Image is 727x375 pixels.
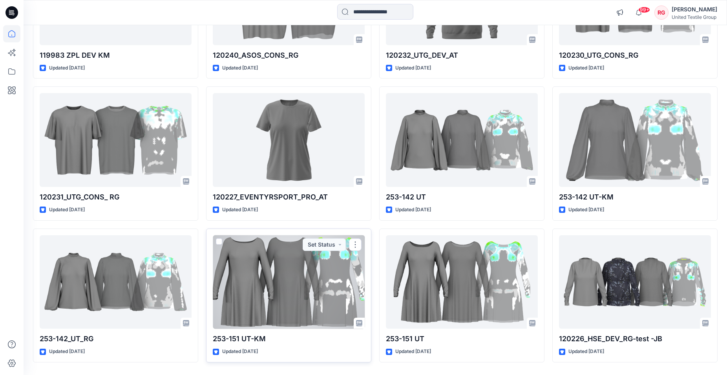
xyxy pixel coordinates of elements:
a: 253-142_UT_RG [40,235,192,329]
p: 120227_EVENTYRSPORT_PRO_AT [213,192,365,203]
p: 120230_UTG_CONS_RG [559,50,711,61]
p: 253-142 UT [386,192,538,203]
p: Updated [DATE] [49,348,85,356]
a: 120231_UTG_CONS_ RG [40,93,192,187]
p: Updated [DATE] [395,64,431,72]
p: Updated [DATE] [568,206,604,214]
p: Updated [DATE] [49,206,85,214]
a: 253-151 UT [386,235,538,329]
p: Updated [DATE] [49,64,85,72]
a: 253-142 UT [386,93,538,187]
p: Updated [DATE] [222,64,258,72]
p: 253-151 UT [386,333,538,344]
p: 120232_UTG_DEV_AT [386,50,538,61]
p: Updated [DATE] [568,64,604,72]
p: 120226_HSE_DEV_RG-test -JB [559,333,711,344]
p: 119983 ZPL DEV KM [40,50,192,61]
div: [PERSON_NAME] [672,5,717,14]
p: 253-142 UT-KM [559,192,711,203]
p: 253-142_UT_RG [40,333,192,344]
p: 120231_UTG_CONS_ RG [40,192,192,203]
a: 253-151 UT-KM [213,235,365,329]
a: 253-142 UT-KM [559,93,711,187]
a: 120227_EVENTYRSPORT_PRO_AT [213,93,365,187]
div: RG [654,5,669,20]
p: 253-151 UT-KM [213,333,365,344]
div: United Textile Group [672,14,717,20]
span: 99+ [638,7,650,13]
p: Updated [DATE] [222,206,258,214]
p: Updated [DATE] [395,348,431,356]
p: Updated [DATE] [395,206,431,214]
p: 120240_ASOS_CONS_RG [213,50,365,61]
p: Updated [DATE] [222,348,258,356]
a: 120226_HSE_DEV_RG-test -JB [559,235,711,329]
p: Updated [DATE] [568,348,604,356]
